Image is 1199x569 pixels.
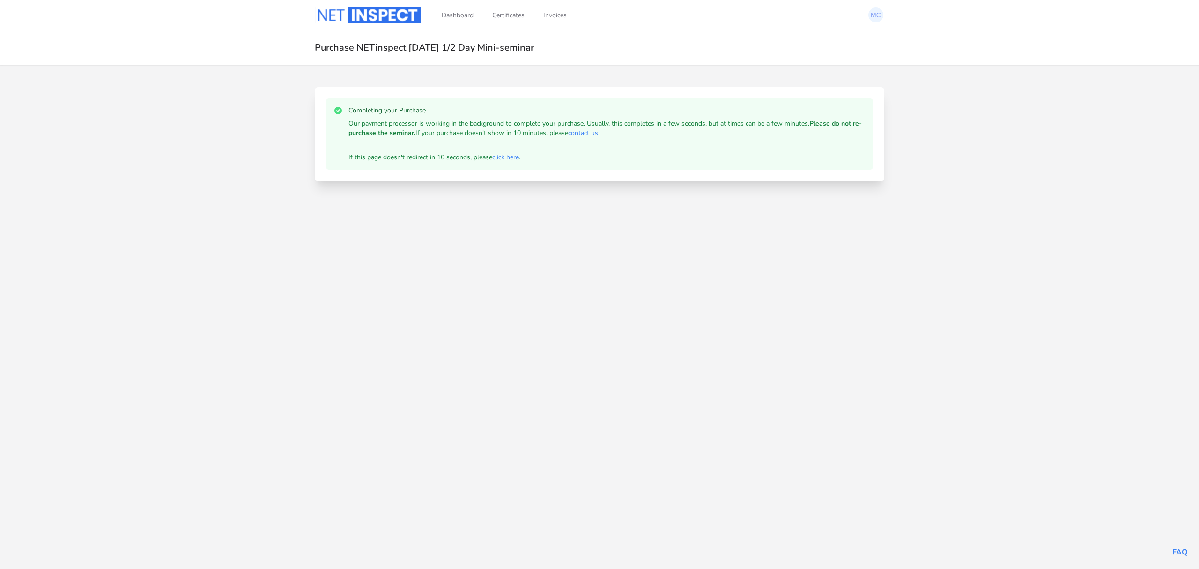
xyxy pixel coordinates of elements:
[348,153,866,162] p: If this page doesn't redirect in 10 seconds, please .
[348,119,866,138] p: Our payment processor is working in the background to complete your purchase. Usually, this compl...
[1172,547,1188,557] a: FAQ
[348,106,866,115] h3: Completing your Purchase
[348,119,862,137] strong: Please do not re-purchase the seminar.
[568,128,598,137] a: contact us
[315,42,884,53] h2: Purchase NETinspect [DATE] 1/2 Day Mini-seminar
[868,7,883,22] img: Mike Capalupo
[492,153,519,162] a: click here
[315,7,421,23] img: Logo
